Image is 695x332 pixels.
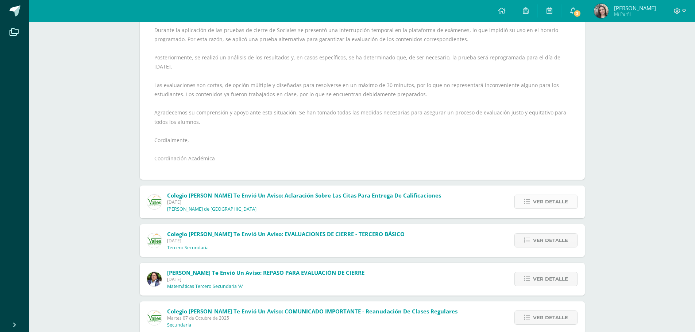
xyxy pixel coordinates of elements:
[533,195,568,208] span: Ver detalle
[167,308,457,315] span: Colegio [PERSON_NAME] te envió un aviso: COMUNICADO IMPORTANTE - Reanudación de Clases Regulares
[533,234,568,247] span: Ver detalle
[147,310,162,325] img: 94564fe4cf850d796e68e37240ca284b.png
[167,245,209,251] p: Tercero Secundaria
[573,9,581,17] span: 3
[167,276,364,282] span: [DATE]
[614,11,656,17] span: Mi Perfil
[614,4,656,12] span: [PERSON_NAME]
[533,272,568,286] span: Ver detalle
[533,311,568,324] span: Ver detalle
[167,206,256,212] p: [PERSON_NAME] de [GEOGRAPHIC_DATA]
[167,284,243,289] p: Matemáticas Tercero Secundaria 'A'
[147,272,162,286] img: c7456b1c7483b5bc980471181b9518ab.png
[167,199,441,205] span: [DATE]
[167,315,457,321] span: Martes 07 de Octubre de 2025
[167,238,405,244] span: [DATE]
[147,233,162,248] img: 94564fe4cf850d796e68e37240ca284b.png
[167,269,364,276] span: [PERSON_NAME] te envió un aviso: REPASO PARA EVALUACIÓN DE CIERRE
[167,230,405,238] span: Colegio [PERSON_NAME] te envió un aviso: EVALUACIONES DE CIERRE - TERCERO BÁSICO
[167,322,191,328] p: Secundaria
[147,195,162,209] img: 94564fe4cf850d796e68e37240ca284b.png
[167,192,441,199] span: Colegio [PERSON_NAME] te envió un aviso: Aclaración sobre las citas para entrega de calificaciones
[154,7,570,172] div: Estimados padres de familia: Durante la aplicación de las pruebas de cierre de Sociales se presen...
[594,4,609,18] img: 3b94a5650caca40d621357e29d6293ba.png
